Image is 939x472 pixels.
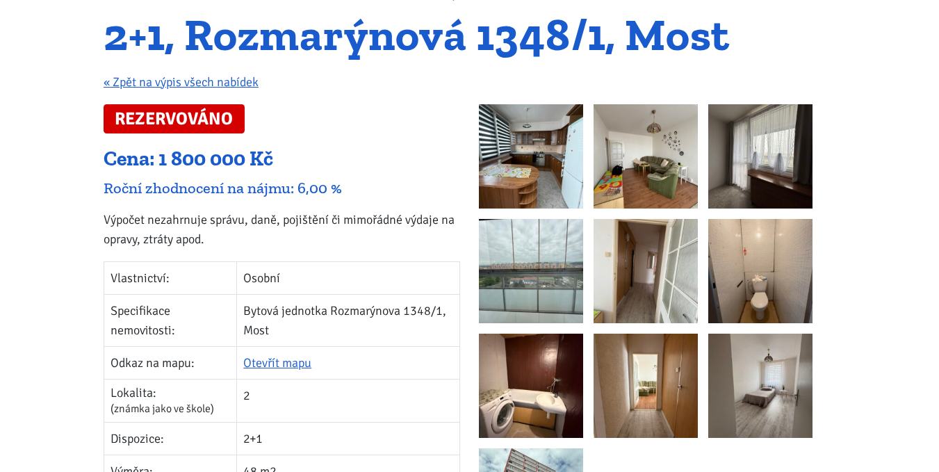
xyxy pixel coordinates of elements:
td: Bytová jednotka Rozmarýnova 1348/1, Most [237,294,460,346]
td: Dispozice: [104,423,237,455]
td: Osobní [237,261,460,294]
div: Cena: 1 800 000 Kč [104,146,460,172]
div: Roční zhodnocení na nájmu: 6,00 % [104,179,460,197]
td: Odkaz na mapu: [104,346,237,379]
td: 2+1 [237,423,460,455]
td: Specifikace nemovitosti: [104,294,237,346]
h1: 2+1, Rozmarýnová 1348/1, Most [104,16,835,54]
td: Lokalita: [104,379,237,422]
a: Otevřít mapu [243,355,311,371]
span: REZERVOVÁNO [104,104,245,134]
a: « Zpět na výpis všech nabídek [104,74,259,90]
td: 2 [237,379,460,422]
p: Výpočet nezahrnuje správu, daně, pojištění či mimořádné výdaje na opravy, ztráty apod. [104,210,460,249]
span: (známka jako ve škole) [111,402,214,416]
td: Vlastnictví: [104,261,237,294]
